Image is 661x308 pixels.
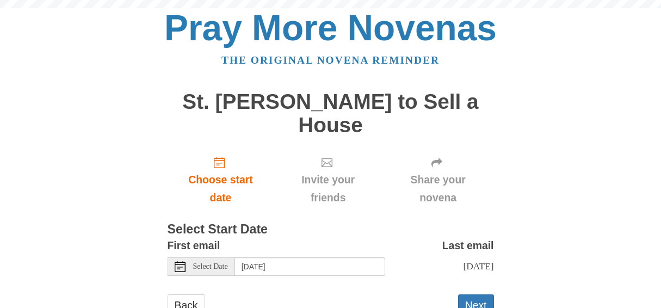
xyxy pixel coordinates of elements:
[221,54,440,66] a: The original novena reminder
[285,171,371,207] span: Invite your friends
[168,90,494,137] h1: St. [PERSON_NAME] to Sell a House
[168,237,220,255] label: First email
[193,263,228,270] span: Select Date
[178,171,263,207] span: Choose start date
[382,147,494,212] div: Click "Next" to confirm your start date first.
[442,237,494,255] label: Last email
[168,147,274,212] a: Choose start date
[274,147,382,212] div: Click "Next" to confirm your start date first.
[168,223,494,237] h3: Select Start Date
[393,171,483,207] span: Share your novena
[164,8,497,48] a: Pray More Novenas
[463,261,493,272] span: [DATE]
